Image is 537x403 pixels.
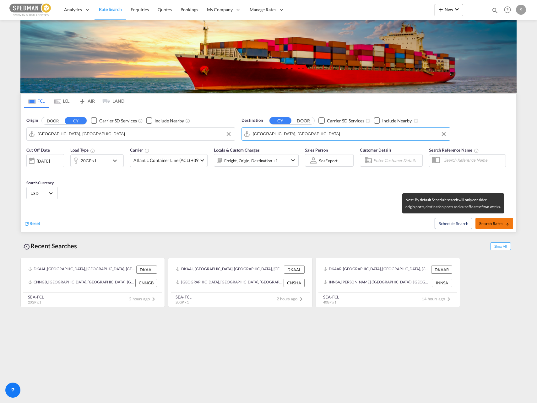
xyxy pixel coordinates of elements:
button: CY [269,117,291,124]
span: 14 hours ago [422,296,453,301]
md-icon: Unchecked: Search for CY (Container Yard) services for all selected carriers.Checked : Search for... [366,118,371,123]
span: Enquiries [131,7,149,12]
img: LCL+%26+FCL+BACKGROUND.png [20,20,517,93]
div: Origin DOOR CY Checkbox No InkUnchecked: Search for CY (Container Yard) services for all selected... [21,108,516,232]
md-icon: icon-airplane [79,97,86,102]
button: DOOR [292,117,314,124]
button: Note: By default Schedule search will only considerorigin ports, destination ports and cut off da... [435,218,472,229]
md-tooltip: Note: By default Schedule search will only consider origin ports, destination ports and cut off d... [402,193,504,213]
span: Locals & Custom Charges [214,148,260,153]
input: Search by Port [253,129,447,139]
span: Cut Off Date [26,148,50,153]
div: Include Nearby [155,118,184,124]
span: Carrier [130,148,149,153]
md-datepicker: Select [26,167,31,175]
recent-search-card: DKAAL, [GEOGRAPHIC_DATA], [GEOGRAPHIC_DATA], [GEOGRAPHIC_DATA], [GEOGRAPHIC_DATA] DKAALCNNGB, [GE... [20,258,165,307]
div: DKAAR, Aarhus, Denmark, Northern Europe, Europe [323,266,430,274]
md-pagination-wrapper: Use the left and right arrow keys to navigate between tabs [24,94,124,108]
div: Include Nearby [382,118,412,124]
div: DKAAL [284,266,305,274]
div: INNSA, Jawaharlal Nehru (Nhava Sheva), India, Indian Subcontinent, Asia Pacific [323,279,430,287]
md-tab-item: AIR [74,94,99,108]
button: DOOR [42,117,64,124]
md-icon: icon-plus 400-fg [437,6,445,13]
md-icon: Unchecked: Ignores neighbouring ports when fetching rates.Checked : Includes neighbouring ports w... [185,118,190,123]
div: SEA-FCL [176,294,192,300]
span: Rate Search [99,7,122,12]
div: INNSA [432,279,452,287]
md-icon: icon-chevron-down [111,157,122,164]
div: S [516,5,526,15]
span: Load Type [70,148,95,153]
span: Manage Rates [250,7,276,13]
div: DKAAL, Aalborg, Denmark, Northern Europe, Europe [28,266,135,274]
span: My Company [207,7,233,13]
button: Clear Input [224,129,233,139]
div: DKAAL [136,266,157,274]
span: Help [502,4,513,15]
div: [DATE] [37,158,50,164]
div: SEA-FCL [28,294,44,300]
div: icon-refreshReset [24,220,40,227]
md-select: Sales Person: SeaExport . [318,156,342,165]
input: Search by Port [38,129,232,139]
span: Bookings [181,7,198,12]
span: Quotes [158,7,171,12]
span: Search Currency [26,180,54,185]
div: DKAAR [431,266,452,274]
md-icon: icon-backup-restore [23,243,30,250]
div: CNNGB, Ningbo, China, Greater China & Far East Asia, Asia Pacific [28,279,134,287]
md-icon: Your search will be saved by the below given name [474,148,479,153]
div: 20GP x1icon-chevron-down [70,154,124,167]
button: CY [65,117,87,124]
div: icon-magnify [491,7,498,16]
div: SeaExport . [319,158,339,163]
span: Customer Details [360,148,392,153]
md-icon: icon-chevron-down [453,6,461,13]
button: icon-plus 400-fgNewicon-chevron-down [435,4,463,16]
span: Atlantic Container Line (ACL) +39 [133,157,198,164]
span: 20GP x 1 [176,300,189,304]
span: USD [30,191,48,196]
div: CNNGB [135,279,157,287]
div: Freight Origin Destination Factory Stuffing [224,156,278,165]
md-tab-item: LCL [49,94,74,108]
md-icon: icon-chevron-right [150,295,157,303]
input: Enter Customer Details [373,156,420,165]
div: CNSHA, Shanghai, China, Greater China & Far East Asia, Asia Pacific [176,279,282,287]
button: Clear Input [439,129,448,139]
md-icon: icon-chevron-right [297,295,305,303]
div: 20GP x1 [81,156,97,165]
button: Search Ratesicon-arrow-right [475,218,513,229]
span: Show All [490,242,511,250]
input: Search Reference Name [441,155,506,165]
span: Destination [241,117,263,124]
span: Search Rates [479,221,509,226]
md-icon: icon-magnify [491,7,498,14]
span: Origin [26,117,38,124]
md-tab-item: FCL [24,94,49,108]
md-icon: Unchecked: Search for CY (Container Yard) services for all selected carriers.Checked : Search for... [138,118,143,123]
md-icon: Unchecked: Ignores neighbouring ports when fetching rates.Checked : Includes neighbouring ports w... [414,118,419,123]
recent-search-card: DKAAR, [GEOGRAPHIC_DATA], [GEOGRAPHIC_DATA], [GEOGRAPHIC_DATA], [GEOGRAPHIC_DATA] DKAARINNSA, [PE... [316,258,460,307]
div: Freight Origin Destination Factory Stuffingicon-chevron-down [214,154,299,167]
div: DKAAL, Aalborg, Denmark, Northern Europe, Europe [176,266,282,274]
div: CNSHA [284,279,305,287]
md-input-container: Shanghai, CNSHA [242,128,450,140]
recent-search-card: DKAAL, [GEOGRAPHIC_DATA], [GEOGRAPHIC_DATA], [GEOGRAPHIC_DATA], [GEOGRAPHIC_DATA] DKAAL[GEOGRAPHI... [168,258,312,307]
md-input-container: Aarhus, DKAAR [27,128,235,140]
span: Reset [30,221,40,226]
div: SEA-FCL [323,294,339,300]
md-checkbox: Checkbox No Ink [374,117,412,124]
md-icon: icon-arrow-right [505,222,509,226]
md-checkbox: Checkbox No Ink [91,117,137,124]
md-icon: icon-chevron-right [445,295,453,303]
md-checkbox: Checkbox No Ink [318,117,364,124]
div: Carrier SD Services [327,118,364,124]
span: 20GP x 1 [28,300,41,304]
div: Recent Searches [20,239,79,253]
md-checkbox: Checkbox No Ink [146,117,184,124]
md-icon: The selected Trucker/Carrierwill be displayed in the rate results If the rates are from another f... [144,148,149,153]
span: 2 hours ago [277,296,305,301]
